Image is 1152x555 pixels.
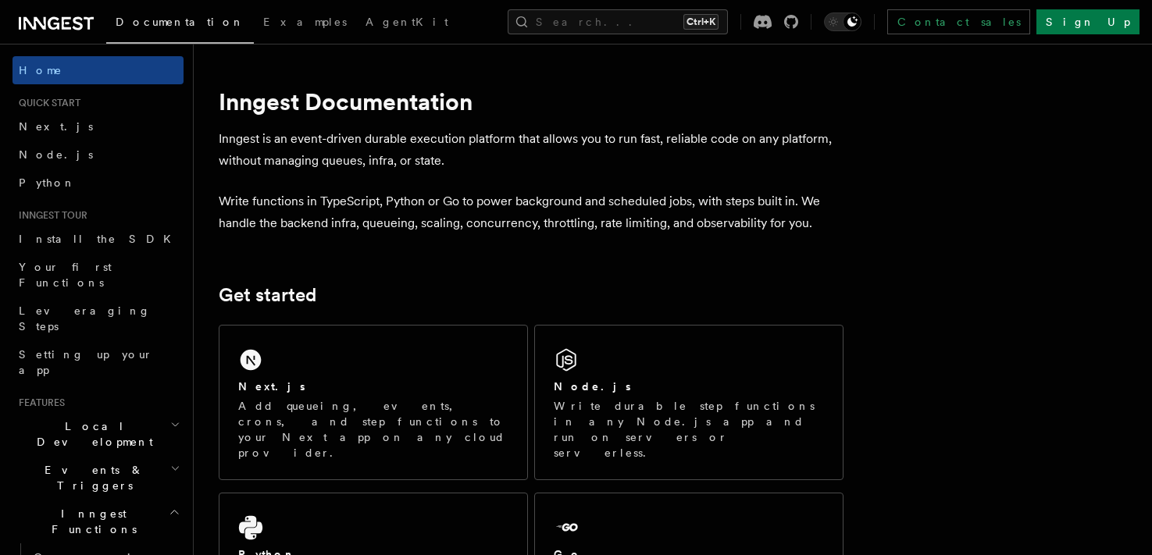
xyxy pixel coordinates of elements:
[219,190,843,234] p: Write functions in TypeScript, Python or Go to power background and scheduled jobs, with steps bu...
[12,506,169,537] span: Inngest Functions
[554,398,824,461] p: Write durable step functions in any Node.js app and run on servers or serverless.
[19,176,76,189] span: Python
[19,304,151,333] span: Leveraging Steps
[12,225,184,253] a: Install the SDK
[12,340,184,384] a: Setting up your app
[12,500,184,543] button: Inngest Functions
[219,87,843,116] h1: Inngest Documentation
[12,209,87,222] span: Inngest tour
[12,418,170,450] span: Local Development
[12,456,184,500] button: Events & Triggers
[12,462,170,493] span: Events & Triggers
[19,120,93,133] span: Next.js
[824,12,861,31] button: Toggle dark mode
[12,169,184,197] a: Python
[219,325,528,480] a: Next.jsAdd queueing, events, crons, and step functions to your Next app on any cloud provider.
[12,297,184,340] a: Leveraging Steps
[219,128,843,172] p: Inngest is an event-driven durable execution platform that allows you to run fast, reliable code ...
[12,97,80,109] span: Quick start
[106,5,254,44] a: Documentation
[19,148,93,161] span: Node.js
[19,233,180,245] span: Install the SDK
[683,14,719,30] kbd: Ctrl+K
[508,9,728,34] button: Search...Ctrl+K
[12,397,65,409] span: Features
[12,253,184,297] a: Your first Functions
[238,398,508,461] p: Add queueing, events, crons, and step functions to your Next app on any cloud provider.
[554,379,631,394] h2: Node.js
[19,261,112,289] span: Your first Functions
[12,141,184,169] a: Node.js
[219,284,316,306] a: Get started
[1036,9,1140,34] a: Sign Up
[254,5,356,42] a: Examples
[356,5,458,42] a: AgentKit
[366,16,448,28] span: AgentKit
[887,9,1030,34] a: Contact sales
[238,379,305,394] h2: Next.js
[12,412,184,456] button: Local Development
[263,16,347,28] span: Examples
[12,56,184,84] a: Home
[116,16,244,28] span: Documentation
[534,325,843,480] a: Node.jsWrite durable step functions in any Node.js app and run on servers or serverless.
[12,112,184,141] a: Next.js
[19,62,62,78] span: Home
[19,348,153,376] span: Setting up your app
